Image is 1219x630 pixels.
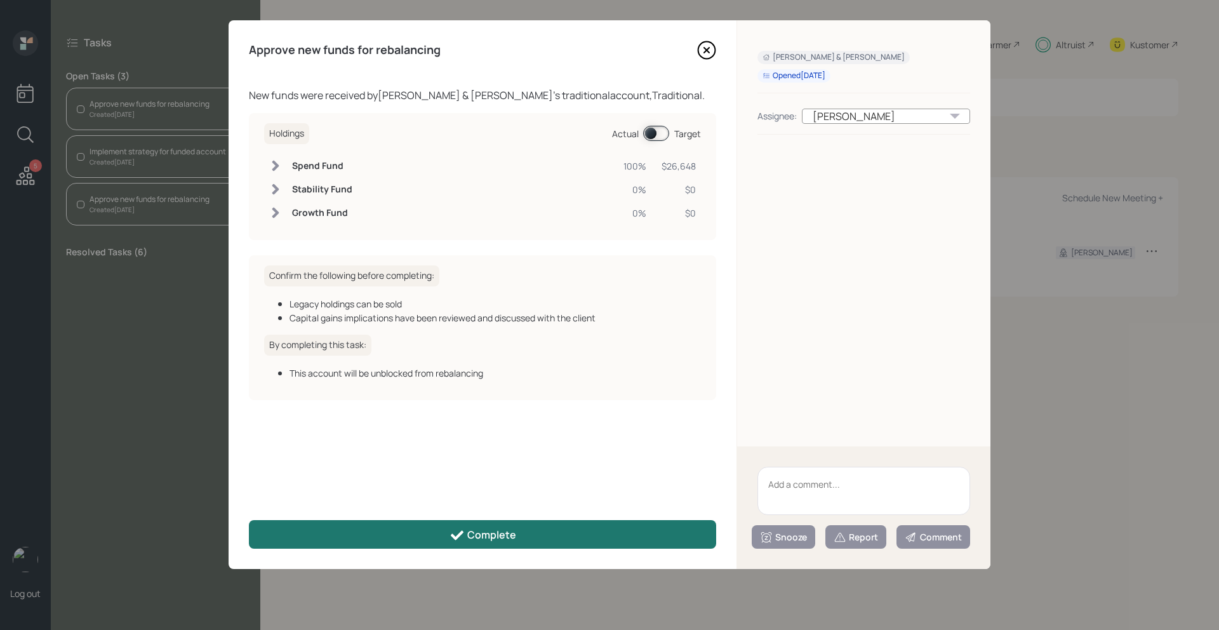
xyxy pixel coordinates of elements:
[290,366,701,380] div: This account will be unblocked from rebalancing
[752,525,815,549] button: Snooze
[662,159,696,173] div: $26,648
[623,159,646,173] div: 100%
[290,297,701,311] div: Legacy holdings can be sold
[757,109,797,123] div: Assignee:
[450,528,516,543] div: Complete
[623,206,646,220] div: 0%
[249,43,441,57] h4: Approve new funds for rebalancing
[905,531,962,544] div: Comment
[623,183,646,196] div: 0%
[612,127,639,140] div: Actual
[249,88,716,103] div: New funds were received by [PERSON_NAME] & [PERSON_NAME] 's traditional account, Traditional .
[662,206,696,220] div: $0
[662,183,696,196] div: $0
[292,208,352,218] h6: Growth Fund
[825,525,886,549] button: Report
[264,265,439,286] h6: Confirm the following before completing:
[292,184,352,195] h6: Stability Fund
[264,335,371,356] h6: By completing this task:
[896,525,970,549] button: Comment
[249,520,716,549] button: Complete
[760,531,807,544] div: Snooze
[834,531,878,544] div: Report
[292,161,352,171] h6: Spend Fund
[763,52,905,63] div: [PERSON_NAME] & [PERSON_NAME]
[290,311,701,325] div: Capital gains implications have been reviewed and discussed with the client
[264,123,309,144] h6: Holdings
[674,127,701,140] div: Target
[763,70,825,81] div: Opened [DATE]
[802,109,970,124] div: [PERSON_NAME]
